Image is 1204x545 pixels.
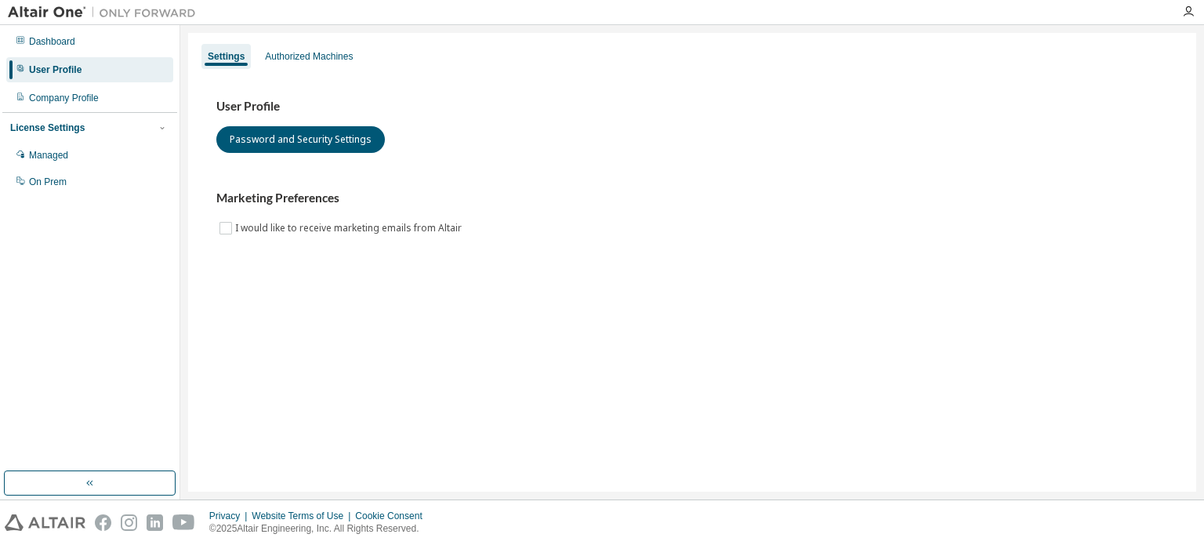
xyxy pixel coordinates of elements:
[172,514,195,531] img: youtube.svg
[209,522,432,536] p: © 2025 Altair Engineering, Inc. All Rights Reserved.
[95,514,111,531] img: facebook.svg
[355,510,431,522] div: Cookie Consent
[29,64,82,76] div: User Profile
[29,92,99,104] div: Company Profile
[208,50,245,63] div: Settings
[209,510,252,522] div: Privacy
[8,5,204,20] img: Altair One
[216,126,385,153] button: Password and Security Settings
[235,219,465,238] label: I would like to receive marketing emails from Altair
[265,50,353,63] div: Authorized Machines
[252,510,355,522] div: Website Terms of Use
[29,176,67,188] div: On Prem
[29,35,75,48] div: Dashboard
[216,99,1168,114] h3: User Profile
[5,514,85,531] img: altair_logo.svg
[10,122,85,134] div: License Settings
[121,514,137,531] img: instagram.svg
[29,149,68,162] div: Managed
[147,514,163,531] img: linkedin.svg
[216,191,1168,206] h3: Marketing Preferences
